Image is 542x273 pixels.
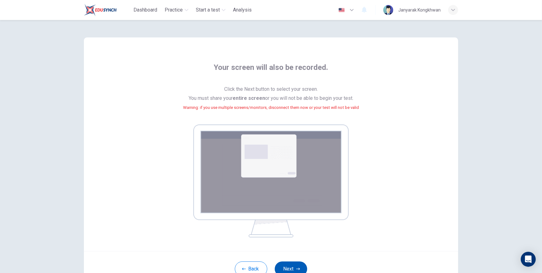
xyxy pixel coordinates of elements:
[84,4,117,16] img: Train Test logo
[193,4,228,16] button: Start a test
[230,4,254,16] button: Analysis
[383,5,393,15] img: Profile picture
[183,85,359,119] span: Click the Next button to select your screen. You must share your or you will not be able to begin...
[233,6,252,14] span: Analysis
[133,6,157,14] span: Dashboard
[84,4,131,16] a: Train Test logo
[214,62,328,80] span: Your screen will also be recorded.
[193,124,349,237] img: screen share example
[165,6,183,14] span: Practice
[338,8,346,12] img: en
[183,105,359,110] small: Warning: if you use multiple screens/monitors, disconnect them now or your test will not be valid
[233,95,265,101] b: entire screen
[398,6,441,14] div: Janyarak Kongkhwan
[131,4,160,16] button: Dashboard
[196,6,220,14] span: Start a test
[521,252,536,267] div: Open Intercom Messenger
[162,4,191,16] button: Practice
